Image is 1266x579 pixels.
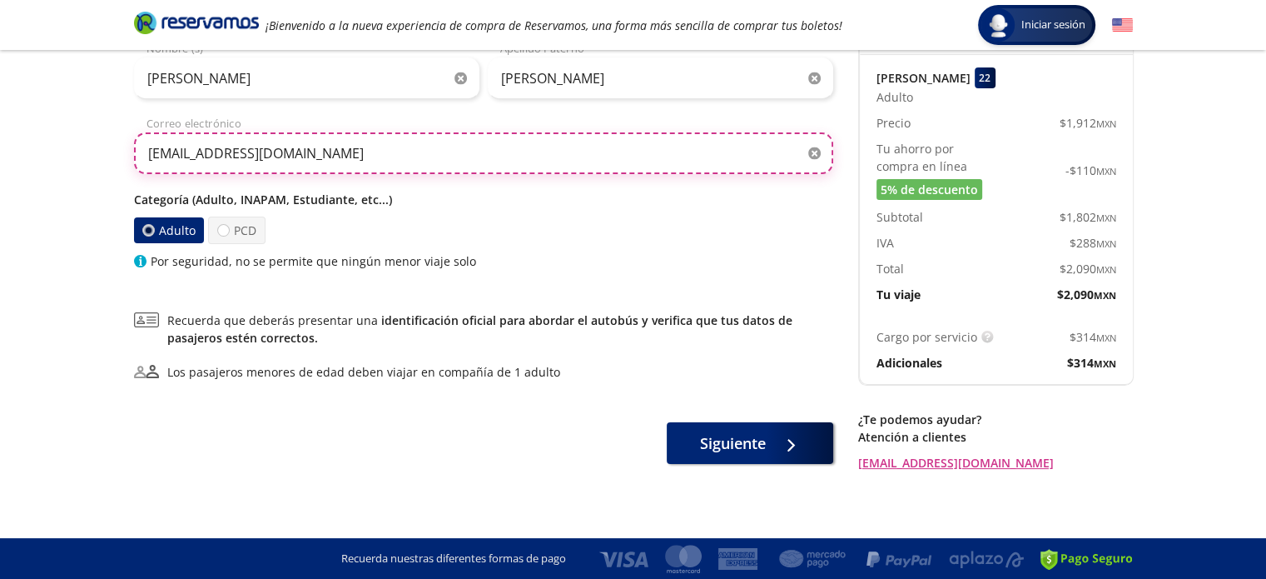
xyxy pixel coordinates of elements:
p: Cargo por servicio [876,328,977,346]
small: MXN [1094,289,1116,302]
label: PCD [208,217,266,244]
p: Precio [876,114,911,132]
small: MXN [1096,212,1116,224]
span: $ 314 [1070,328,1116,346]
span: Adulto [876,88,913,106]
label: Adulto [133,217,203,243]
p: Subtotal [876,208,923,226]
p: Total [876,260,904,277]
div: Los pasajeros menores de edad deben viajar en compañía de 1 adulto [167,363,560,381]
span: $ 1,912 [1060,114,1116,132]
em: ¡Bienvenido a la nueva experiencia de compra de Reservamos, una forma más sencilla de comprar tus... [266,17,842,33]
a: Brand Logo [134,10,259,40]
p: Por seguridad, no se permite que ningún menor viaje solo [151,252,476,270]
p: [PERSON_NAME] [876,69,971,87]
small: MXN [1096,263,1116,276]
button: English [1112,15,1133,36]
span: Iniciar sesión [1015,17,1092,33]
p: IVA [876,234,894,252]
span: -$ 110 [1065,162,1116,179]
span: Siguiente [700,432,766,455]
span: $ 314 [1067,354,1116,372]
small: MXN [1096,332,1116,344]
span: Recuerda que deberás presentar una [167,312,833,347]
span: 5% de descuento [881,181,978,198]
a: [EMAIL_ADDRESS][DOMAIN_NAME] [858,454,1133,472]
input: Nombre (s) [134,57,479,99]
div: 22 [975,67,995,88]
p: Categoría (Adulto, INAPAM, Estudiante, etc...) [134,191,833,208]
small: MXN [1096,237,1116,250]
p: Atención a clientes [858,428,1133,446]
p: ¿Te podemos ayudar? [858,411,1133,428]
p: Adicionales [876,354,942,372]
iframe: Messagebird Livechat Widget [1169,482,1249,562]
span: $ 2,090 [1060,260,1116,277]
input: Apellido Paterno [488,57,833,99]
span: $ 2,090 [1057,286,1116,303]
small: MXN [1094,357,1116,370]
p: Recuerda nuestras diferentes formas de pago [341,551,566,567]
span: $ 1,802 [1060,208,1116,226]
a: identificación oficial para abordar el autobús y verifica que tus datos de pasajeros estén correc... [167,312,792,346]
small: MXN [1096,117,1116,130]
span: $ 288 [1070,234,1116,252]
p: Tu viaje [876,286,921,303]
input: Correo electrónico [134,132,833,174]
button: Siguiente [667,422,833,464]
small: MXN [1096,165,1116,177]
i: Brand Logo [134,10,259,35]
p: Tu ahorro por compra en línea [876,140,996,175]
